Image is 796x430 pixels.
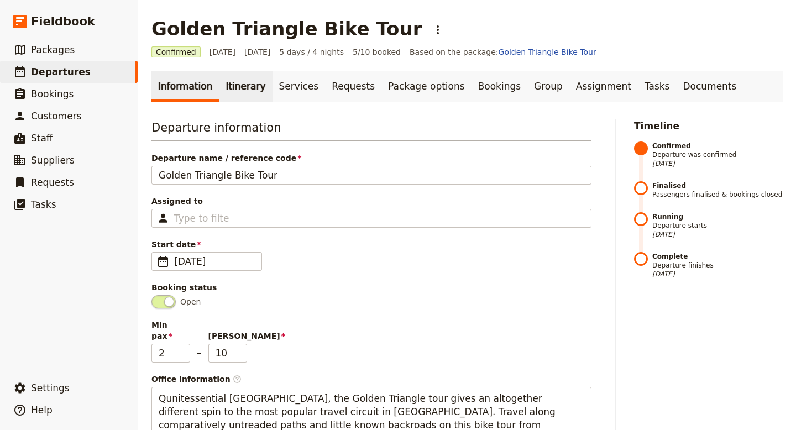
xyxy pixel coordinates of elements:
span: Based on the package: [410,46,596,57]
a: Services [273,71,326,102]
a: Bookings [472,71,527,102]
span: [DATE] [652,270,783,279]
a: Requests [325,71,381,102]
span: [DATE] – [DATE] [210,46,271,57]
span: Settings [31,382,70,394]
span: Customers [31,111,81,122]
button: Actions [428,20,447,39]
span: [PERSON_NAME] [208,331,247,342]
span: Assigned to [151,196,591,207]
span: Help [31,405,53,416]
a: Package options [381,71,471,102]
span: Bookings [31,88,74,99]
input: Assigned to [174,212,229,225]
span: Departure starts [652,212,783,239]
a: Itinerary [219,71,272,102]
span: [DATE] [652,230,783,239]
a: Information [151,71,219,102]
h1: Golden Triangle Bike Tour [151,18,422,40]
a: Golden Triangle Bike Tour [499,48,596,56]
span: Departure finishes [652,252,783,279]
input: Min pax [151,344,190,363]
span: Staff [31,133,53,144]
span: ​ [233,375,242,384]
h2: Timeline [634,119,783,133]
a: Documents [676,71,743,102]
span: Start date [151,239,591,250]
span: Passengers finalised & bookings closed [652,181,783,199]
span: Departures [31,66,91,77]
strong: Running [652,212,783,221]
a: Group [527,71,569,102]
span: ​ [156,255,170,268]
span: Departure name / reference code [151,153,591,164]
span: [DATE] [652,159,783,168]
div: Booking status [151,282,591,293]
input: [PERSON_NAME] [208,344,247,363]
span: Min pax [151,319,190,342]
strong: Finalised [652,181,783,190]
span: Confirmed [151,46,201,57]
input: Departure name / reference code [151,166,591,185]
h3: Departure information [151,119,591,141]
span: Open [180,296,201,307]
span: – [197,346,202,363]
span: 5/10 booked [353,46,401,57]
span: Requests [31,177,74,188]
strong: Confirmed [652,141,783,150]
span: Fieldbook [31,13,95,30]
span: Departure was confirmed [652,141,783,168]
span: Office information [151,374,591,385]
span: [DATE] [174,255,255,268]
strong: Complete [652,252,783,261]
span: 5 days / 4 nights [279,46,344,57]
span: Packages [31,44,75,55]
a: Assignment [569,71,638,102]
span: Suppliers [31,155,75,166]
a: Tasks [638,71,677,102]
span: Tasks [31,199,56,210]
